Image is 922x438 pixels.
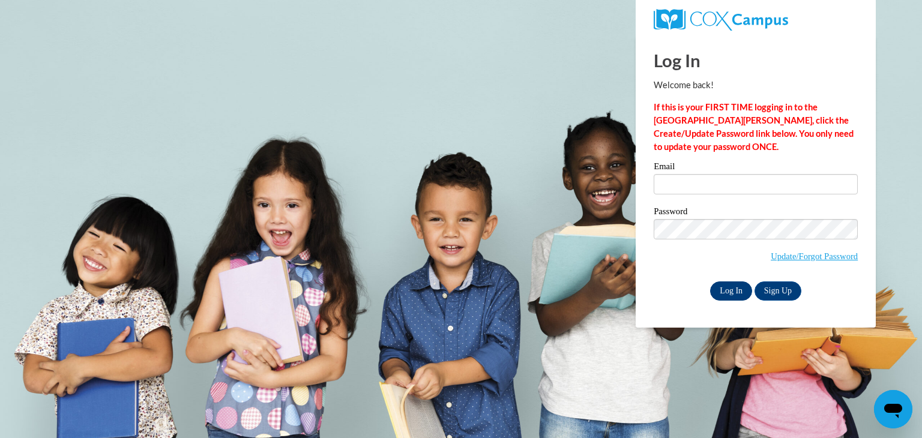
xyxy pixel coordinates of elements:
[710,281,752,301] input: Log In
[654,102,854,152] strong: If this is your FIRST TIME logging in to the [GEOGRAPHIC_DATA][PERSON_NAME], click the Create/Upd...
[654,162,858,174] label: Email
[654,9,858,31] a: COX Campus
[654,79,858,92] p: Welcome back!
[654,207,858,219] label: Password
[771,251,858,261] a: Update/Forgot Password
[654,9,788,31] img: COX Campus
[755,281,801,301] a: Sign Up
[654,48,858,73] h1: Log In
[874,390,912,428] iframe: Button to launch messaging window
